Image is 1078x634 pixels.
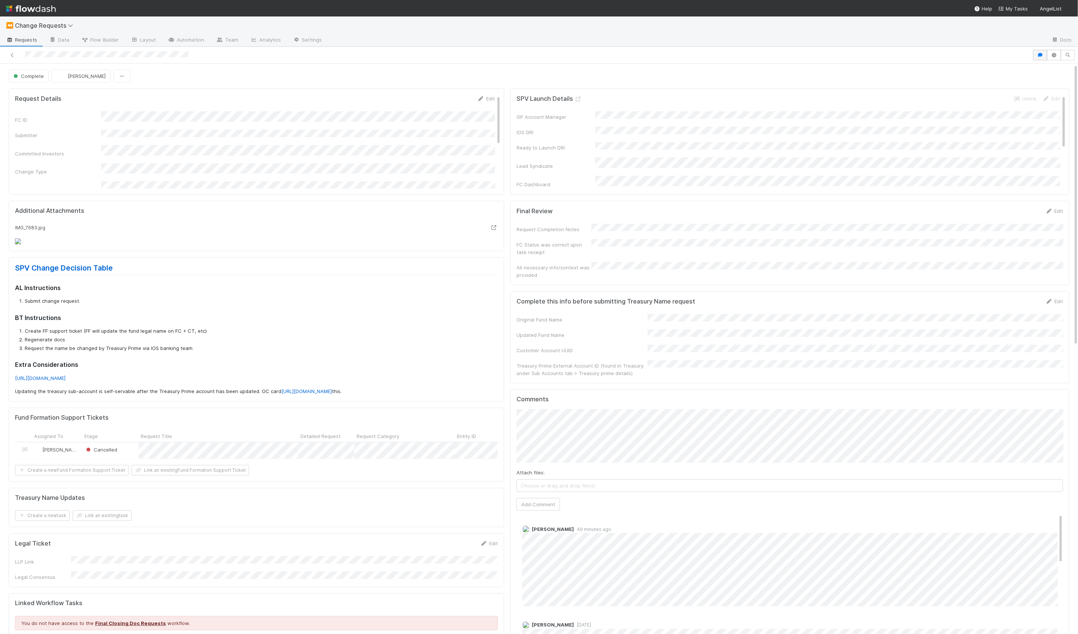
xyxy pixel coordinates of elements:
h5: Treasury Name Updates [15,494,85,502]
a: Edit [480,540,498,546]
img: eyJfcmFpbHMiOnsibWVzc2FnZSI6IkJBaHBBOStTR0E9PSIsImV4cCI6bnVsbCwicHVyIjoiYmxvYl9pZCJ9fQ==--fa2cfe5... [15,238,21,244]
h3: AL Instructions [15,284,495,292]
a: Settings [287,34,328,46]
h5: Legal Ticket [15,540,51,547]
a: Layout [125,34,162,46]
span: [PERSON_NAME] [532,622,574,628]
div: Submitter [15,132,101,139]
span: Request Title [141,432,172,440]
div: Lead Syndicate [517,162,595,170]
a: My Tasks [998,5,1028,12]
li: Create FF support ticket (FF will update the fund legal name on FC + CT, etc) [25,327,495,335]
span: [DATE] [574,622,591,628]
span: Flow Builder [81,36,119,43]
a: Edit [477,96,495,102]
h5: Complete this info before submitting Treasury Name request [517,298,695,305]
h5: Fund Formation Support Tickets [15,414,109,422]
p: Updating the treasury sub-account is self-servable after the Treasury Prime account has been upda... [15,388,495,395]
span: Requests [6,36,37,43]
img: avatar_a669165c-e543-4b1d-ab80-0c2a52253154.png [522,525,530,533]
img: avatar_04f2f553-352a-453f-b9fb-c6074dc60769.png [1065,5,1072,13]
div: FC ID [15,116,101,124]
span: Detailed Request [300,432,340,440]
h5: Final Review [517,208,552,215]
span: [PERSON_NAME] [42,447,80,453]
h5: Additional Attachments [15,207,84,215]
img: avatar_04f2f553-352a-453f-b9fb-c6074dc60769.png [58,72,66,80]
li: Request the name be changed by Treasury Prime via IOS banking team [25,345,495,352]
div: All necessary info/context was provided [517,264,591,279]
small: IMG_7683.jpg [15,225,45,230]
div: LLP Link [15,558,71,565]
a: Docs [1045,34,1078,46]
a: Flow Builder [75,34,125,46]
h5: SPV Launch Details [517,95,582,103]
img: avatar_b467e446-68e1-4310-82a7-76c532dc3f4b.png [35,447,41,453]
a: Team [210,34,244,46]
div: Change Type [15,168,101,175]
div: [PERSON_NAME] [35,446,78,453]
a: Edit [1045,298,1063,304]
a: Final Closing Doc Requests [95,620,166,626]
button: Link an existingFund Formation Support Ticket [131,465,249,475]
li: Submit change request. [25,298,495,305]
h5: Comments [517,396,1063,403]
a: SPV Change Decision Table [15,263,113,272]
button: Add Comment [517,498,560,511]
div: FC Dashboard [517,181,595,188]
div: Legal Consensus [15,573,71,581]
div: You do not have access to the workflow. [15,616,498,630]
a: Edit [1042,96,1060,102]
span: 49 minutes ago [574,526,611,532]
h3: Extra Considerations [15,361,495,368]
span: Stage [84,432,98,440]
li: Regenerate docs [25,336,495,344]
button: Complete [9,70,49,82]
a: [URL][DOMAIN_NAME] [281,388,332,394]
div: Original Fund Name [517,316,648,323]
button: [PERSON_NAME] [52,70,110,82]
label: Attach files: [517,469,545,476]
a: Unlink [1013,96,1036,102]
div: IOS DRI [517,129,595,136]
div: Committed Investors [15,150,101,157]
span: Cancelled [85,447,117,453]
a: [URL][DOMAIN_NAME] [15,375,66,381]
img: avatar_a669165c-e543-4b1d-ab80-0c2a52253154.png [522,621,530,629]
div: GP Account Manager [517,113,595,121]
div: FC Status was correct upon task receipt [517,241,591,256]
span: Entity ID [457,432,476,440]
h5: Linked Workflow Tasks [15,600,498,607]
div: Treasury Prime External Account ID (found in Treasury under Sub Accounts tab > Treasury prime det... [517,362,648,377]
span: My Tasks [998,6,1028,12]
a: Automation [162,34,210,46]
div: Request Completion Notes [517,226,591,233]
a: Data [43,34,75,46]
a: Analytics [244,34,287,46]
div: Updated Fund Name [517,331,648,339]
span: [PERSON_NAME] [68,73,106,79]
span: ⏪ [6,22,13,28]
span: Request Category [357,432,399,440]
div: Cancelled [85,446,117,453]
span: Choose or drag and drop file(s) [517,480,1063,492]
span: AngelList [1040,6,1062,12]
a: Edit [1045,208,1063,214]
button: Create a newtask [15,510,70,521]
div: Ready to Launch DRI [517,144,595,151]
button: Link an existingtask [73,510,131,521]
h3: BT Instructions [15,314,495,321]
h5: Request Details [15,95,61,103]
button: Create a newFund Formation Support Ticket [15,465,128,475]
div: Help [974,5,992,12]
span: Change Requests [15,22,77,29]
img: logo-inverted-e16ddd16eac7371096b0.svg [6,2,56,15]
span: Complete [12,73,44,79]
span: [PERSON_NAME] [532,526,574,532]
div: Customer Account UUID [517,347,648,354]
span: Assigned To [34,432,63,440]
